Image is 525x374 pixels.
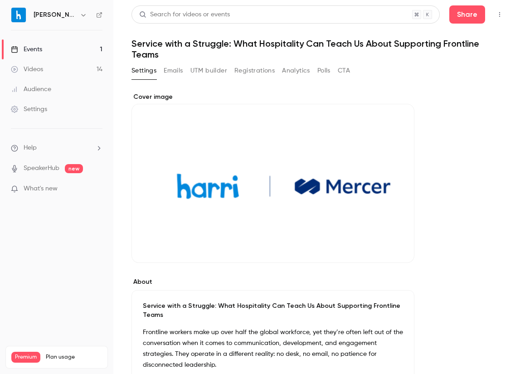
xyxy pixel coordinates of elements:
label: Cover image [131,92,414,102]
div: Settings [11,105,47,114]
span: What's new [24,184,58,194]
button: Settings [131,63,156,78]
span: Plan usage [46,354,102,361]
button: Emails [164,63,183,78]
button: Share [449,5,485,24]
section: Cover image [131,92,414,263]
img: Harri [11,8,26,22]
button: Analytics [282,63,310,78]
div: Audience [11,85,51,94]
a: SpeakerHub [24,164,59,173]
div: Search for videos or events [139,10,230,19]
li: help-dropdown-opener [11,143,102,153]
div: Events [11,45,42,54]
h6: [PERSON_NAME] [34,10,76,19]
span: Help [24,143,37,153]
button: UTM builder [190,63,227,78]
button: Polls [317,63,331,78]
span: Premium [11,352,40,363]
button: CTA [338,63,350,78]
h1: Service with a Struggle: What Hospitality Can Teach Us About Supporting Frontline Teams [131,38,507,60]
label: About [131,277,414,287]
div: Videos [11,65,43,74]
span: new [65,164,83,173]
button: Registrations [234,63,275,78]
p: Frontline workers make up over half the global workforce, yet they’re often left out of the conve... [143,327,403,370]
iframe: Noticeable Trigger [92,185,102,193]
p: Service with a Struggle: What Hospitality Can Teach Us About Supporting Frontline Teams [143,301,403,320]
